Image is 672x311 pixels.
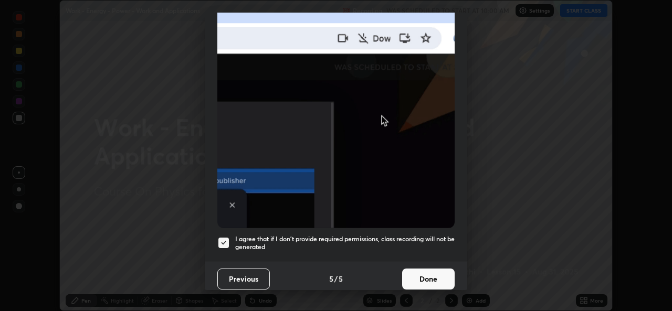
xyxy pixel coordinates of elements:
[217,269,270,289] button: Previous
[339,273,343,284] h4: 5
[402,269,455,289] button: Done
[329,273,333,284] h4: 5
[235,235,455,251] h5: I agree that if I don't provide required permissions, class recording will not be generated
[334,273,338,284] h4: /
